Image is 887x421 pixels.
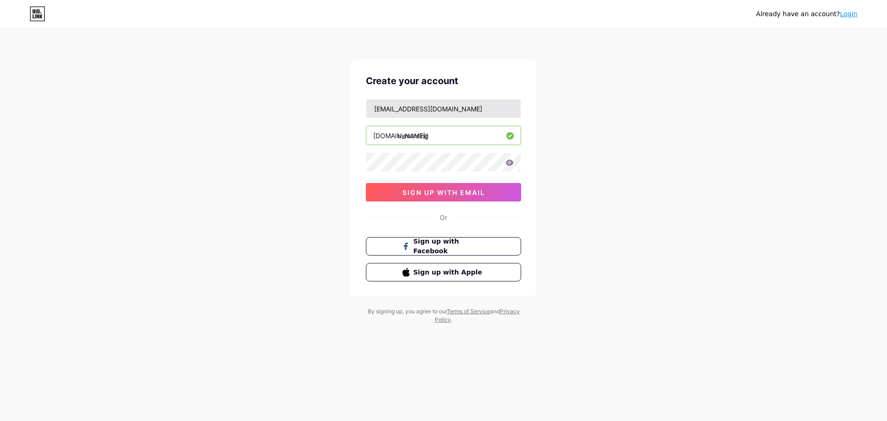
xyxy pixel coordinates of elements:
div: By signing up, you agree to our and . [365,307,522,324]
span: Sign up with Apple [413,268,485,277]
a: Login [840,10,857,18]
span: sign up with email [402,189,485,196]
input: username [366,126,521,145]
button: Sign up with Apple [366,263,521,281]
div: Already have an account? [756,9,857,19]
div: Create your account [366,74,521,88]
span: Sign up with Facebook [413,237,485,256]
div: Or [440,213,447,222]
div: [DOMAIN_NAME]/ [373,131,428,140]
input: Email [366,99,521,118]
button: sign up with email [366,183,521,201]
a: Terms of Service [447,308,490,315]
button: Sign up with Facebook [366,237,521,256]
